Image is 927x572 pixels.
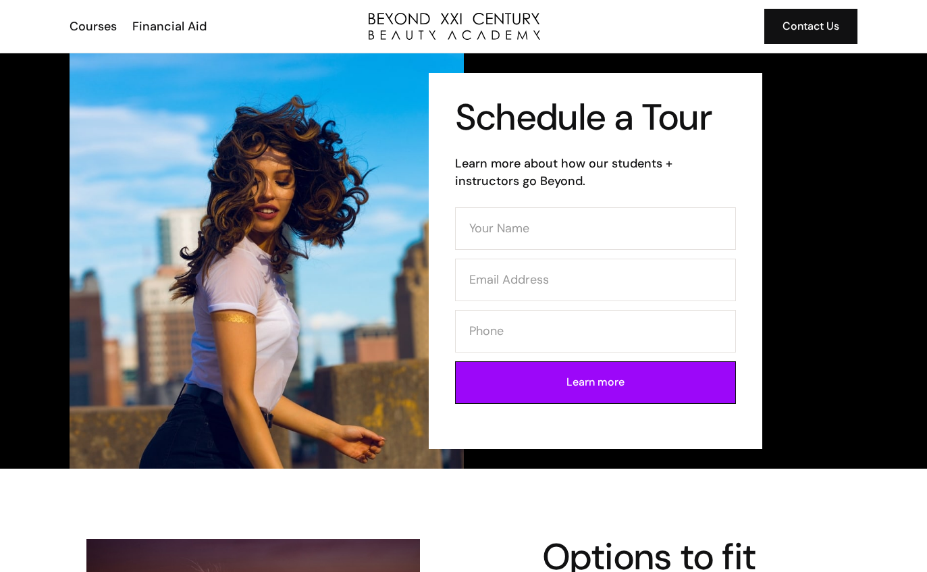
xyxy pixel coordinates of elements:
div: Financial Aid [132,18,207,35]
input: Phone [455,310,736,353]
a: home [369,13,540,40]
a: Financial Aid [124,18,213,35]
input: Your Name [455,207,736,250]
input: Learn more [455,361,736,404]
input: Email Address [455,259,736,301]
a: Courses [61,18,124,35]
img: beauty school student [70,53,464,469]
div: Courses [70,18,117,35]
div: Contact Us [783,18,839,35]
a: Contact Us [764,9,857,44]
h6: Learn more about how our students + instructors go Beyond. [455,155,736,190]
form: Contact Form [455,207,736,413]
h1: Schedule a Tour [455,99,736,136]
